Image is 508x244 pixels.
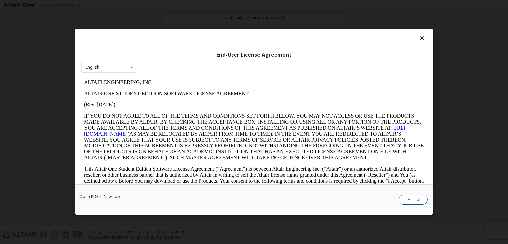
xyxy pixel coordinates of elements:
[3,89,343,113] p: This Altair One Student Edition Software License Agreement (“Agreement”) is between Altair Engine...
[86,65,99,69] div: English
[3,25,343,31] p: (Rev. [DATE])
[3,48,324,60] a: [URL][DOMAIN_NAME]
[79,195,120,199] a: Open PDF in New Tab
[3,36,343,84] p: IF YOU DO NOT AGREE TO ALL OF THE TERMS AND CONDITIONS SET FORTH BELOW, YOU MAY NOT ACCESS OR USE...
[3,14,343,20] p: ALTAIR ONE STUDENT EDITION SOFTWARE LICENSE AGREEMENT
[399,195,428,205] button: I Accept
[81,52,427,58] div: End-User License Agreement
[3,3,343,9] p: ALTAIR ENGINEERING, INC.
